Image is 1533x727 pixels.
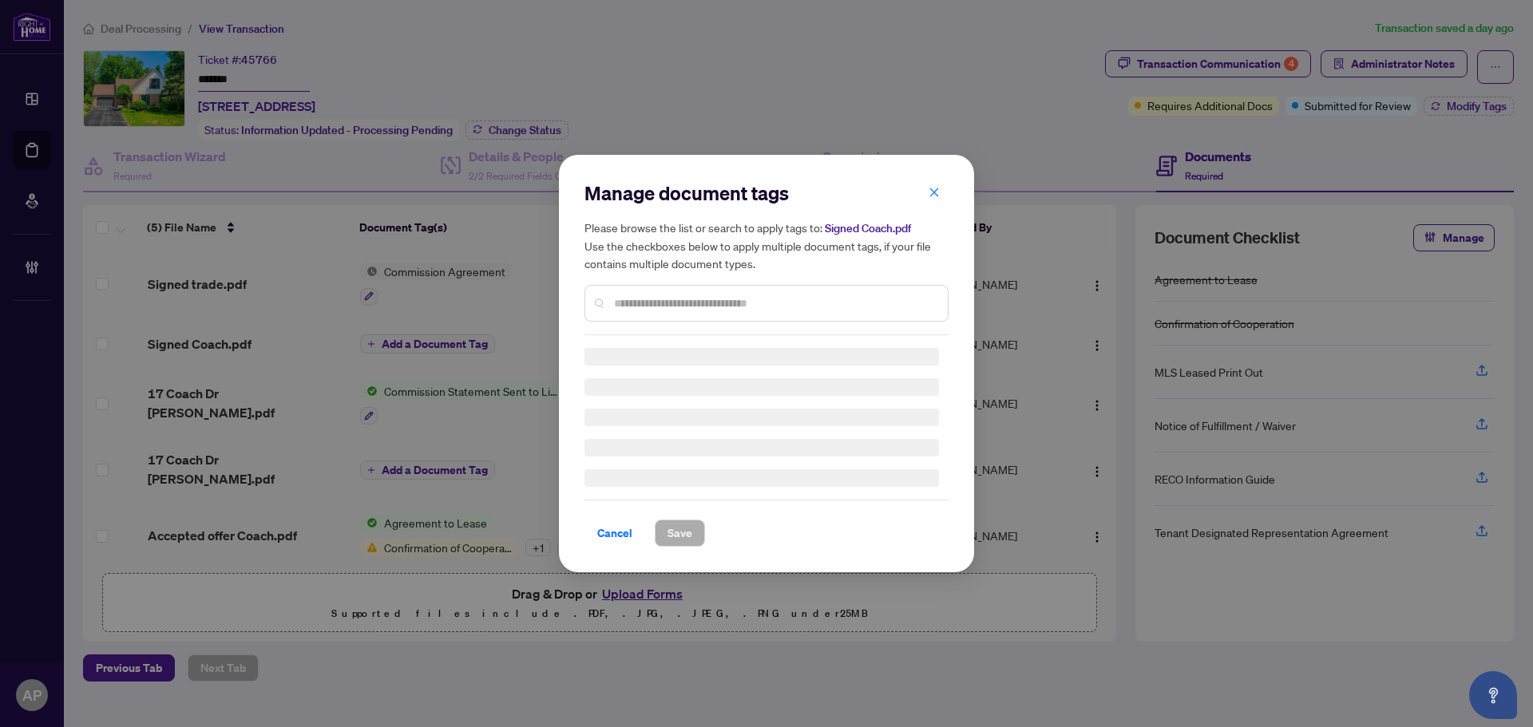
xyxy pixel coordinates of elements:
[584,180,949,206] h2: Manage document tags
[825,221,911,235] span: Signed Coach.pdf
[655,520,705,547] button: Save
[584,219,949,272] h5: Please browse the list or search to apply tags to: Use the checkboxes below to apply multiple doc...
[597,520,632,546] span: Cancel
[584,520,645,547] button: Cancel
[929,187,940,198] span: close
[1469,671,1517,719] button: Open asap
